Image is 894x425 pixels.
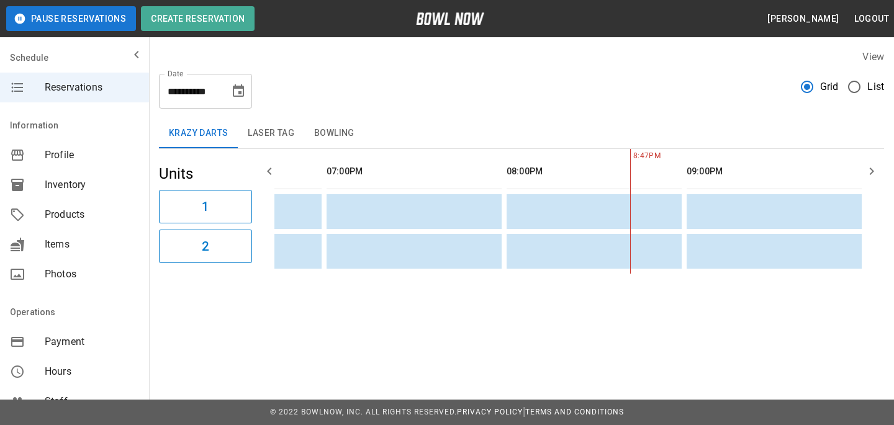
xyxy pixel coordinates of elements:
button: [PERSON_NAME] [762,7,844,30]
div: inventory tabs [159,119,884,148]
button: 2 [159,230,252,263]
button: Choose date, selected date is Sep 15, 2025 [226,79,251,104]
h6: 2 [202,236,209,256]
span: © 2022 BowlNow, Inc. All Rights Reserved. [270,408,457,416]
h6: 1 [202,197,209,217]
button: Krazy Darts [159,119,238,148]
span: Items [45,237,139,252]
span: Profile [45,148,139,163]
button: Pause Reservations [6,6,136,31]
button: Logout [849,7,894,30]
span: 8:47PM [630,150,633,163]
span: Products [45,207,139,222]
button: Bowling [304,119,364,148]
button: Laser Tag [238,119,304,148]
button: 1 [159,190,252,223]
a: Terms and Conditions [525,408,624,416]
span: Staff [45,394,139,409]
img: logo [416,12,484,25]
button: Create Reservation [141,6,255,31]
span: List [867,79,884,94]
span: Reservations [45,80,139,95]
span: Payment [45,334,139,349]
label: View [862,51,884,63]
th: 07:00PM [327,154,502,189]
th: 09:00PM [687,154,862,189]
h5: Units [159,164,252,184]
th: 08:00PM [507,154,682,189]
a: Privacy Policy [457,408,523,416]
span: Photos [45,267,139,282]
span: Grid [820,79,839,94]
span: Hours [45,364,139,379]
span: Inventory [45,177,139,192]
